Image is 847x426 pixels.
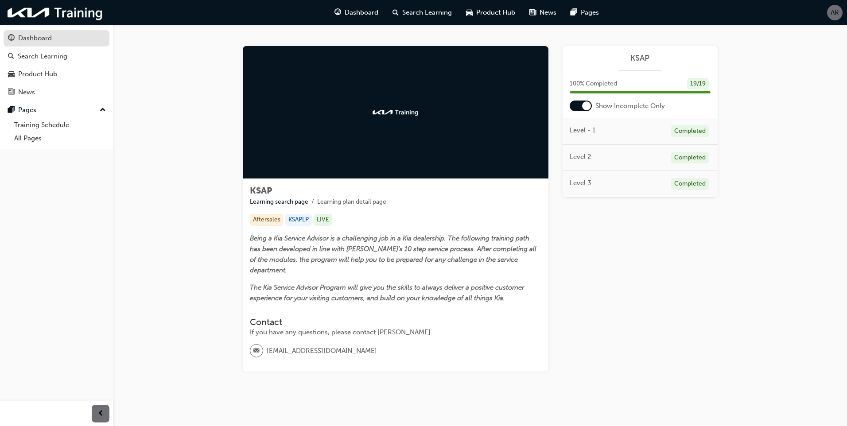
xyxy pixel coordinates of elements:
[314,214,332,226] div: LIVE
[8,35,15,43] span: guage-icon
[671,152,709,164] div: Completed
[529,7,536,18] span: news-icon
[570,53,711,63] a: KSAP
[250,198,308,205] a: Learning search page
[253,345,260,357] span: email-icon
[570,152,591,162] span: Level 2
[4,102,109,118] button: Pages
[267,346,377,356] span: [EMAIL_ADDRESS][DOMAIN_NAME]
[8,106,15,114] span: pages-icon
[285,214,312,226] div: KSAPLP
[402,8,452,18] span: Search Learning
[250,317,541,327] h3: Contact
[18,51,67,62] div: Search Learning
[18,69,57,79] div: Product Hub
[4,48,109,65] a: Search Learning
[18,33,52,43] div: Dashboard
[250,186,272,196] span: KSAP
[570,178,591,188] span: Level 3
[11,118,109,132] a: Training Schedule
[466,7,473,18] span: car-icon
[687,78,709,90] div: 19 / 19
[4,84,109,101] a: News
[4,4,106,22] img: kia-training
[385,4,459,22] a: search-iconSearch Learning
[581,8,599,18] span: Pages
[8,89,15,97] span: news-icon
[4,66,109,82] a: Product Hub
[250,283,526,302] span: The Kia Service Advisor Program will give you the skills to always deliver a positive customer ex...
[100,105,106,116] span: up-icon
[250,214,284,226] div: Aftersales
[8,53,14,61] span: search-icon
[18,87,35,97] div: News
[595,101,665,111] span: Show Incomplete Only
[327,4,385,22] a: guage-iconDashboard
[522,4,563,22] a: news-iconNews
[4,28,109,102] button: DashboardSearch LearningProduct HubNews
[831,8,839,18] span: AR
[18,105,36,115] div: Pages
[345,8,378,18] span: Dashboard
[4,30,109,46] a: Dashboard
[476,8,515,18] span: Product Hub
[371,108,420,117] img: kia-training
[827,5,843,20] button: AR
[97,408,104,419] span: prev-icon
[671,125,709,137] div: Completed
[540,8,556,18] span: News
[563,4,606,22] a: pages-iconPages
[334,7,341,18] span: guage-icon
[392,7,399,18] span: search-icon
[250,327,541,337] div: If you have any questions, please contact [PERSON_NAME].
[317,197,386,207] li: Learning plan detail page
[570,79,617,89] span: 100 % Completed
[671,178,709,190] div: Completed
[571,7,577,18] span: pages-icon
[250,234,538,274] span: Being a Kia Service Advisor is a challenging job in a Kia dealership. The following training path...
[570,125,595,136] span: Level - 1
[11,132,109,145] a: All Pages
[459,4,522,22] a: car-iconProduct Hub
[8,70,15,78] span: car-icon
